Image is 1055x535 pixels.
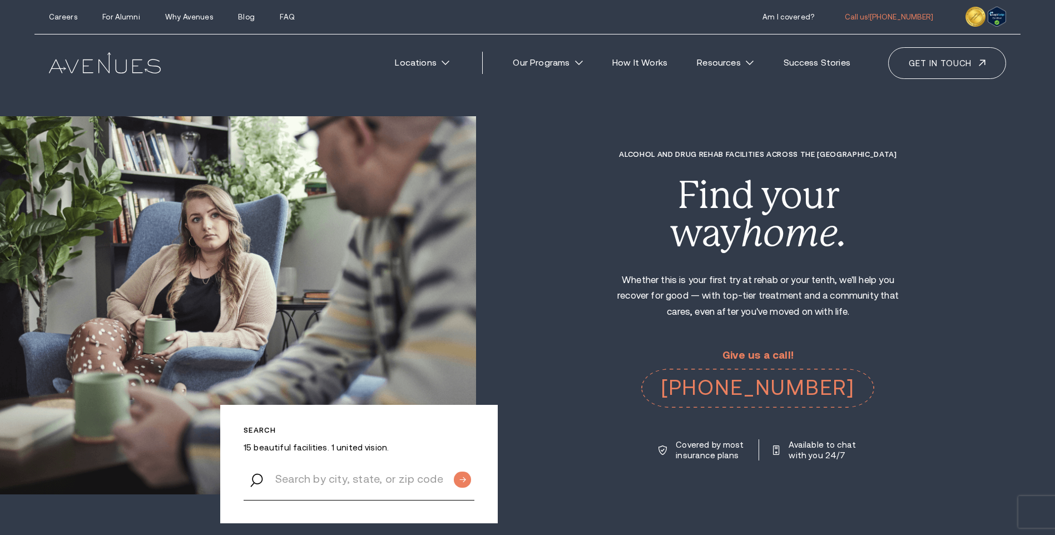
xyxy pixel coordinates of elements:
p: 15 beautiful facilities. 1 united vision. [244,442,474,453]
a: Verify LegitScript Approval for www.avenuesrecovery.com [988,10,1006,21]
a: Covered by most insurance plans [658,439,745,460]
a: Blog [238,13,255,21]
a: Get in touch [888,47,1006,79]
a: Resources [686,51,765,75]
a: Am I covered? [762,13,814,21]
p: Give us a call! [641,350,874,361]
a: For Alumni [102,13,140,21]
a: Success Stories [772,51,861,75]
h1: Alcohol and Drug Rehab Facilities across the [GEOGRAPHIC_DATA] [606,150,909,158]
a: How It Works [601,51,679,75]
a: Why Avenues [165,13,212,21]
p: Available to chat with you 24/7 [789,439,858,460]
a: Locations [384,51,461,75]
input: Search by city, state, or zip code [244,458,474,501]
p: Search [244,426,474,434]
a: Available to chat with you 24/7 [773,439,858,460]
span: [PHONE_NUMBER] [870,13,934,21]
a: FAQ [280,13,294,21]
a: [PHONE_NUMBER] [641,369,874,408]
i: home. [741,211,846,255]
div: Find your way [606,176,909,252]
a: Careers [49,13,77,21]
p: Whether this is your first try at rehab or your tenth, we'll help you recover for good — with top... [606,273,909,320]
a: Call us![PHONE_NUMBER] [845,13,934,21]
p: Covered by most insurance plans [676,439,745,460]
img: Verify Approval for www.avenuesrecovery.com [988,7,1006,27]
a: Our Programs [502,51,594,75]
input: Submit [454,472,471,488]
